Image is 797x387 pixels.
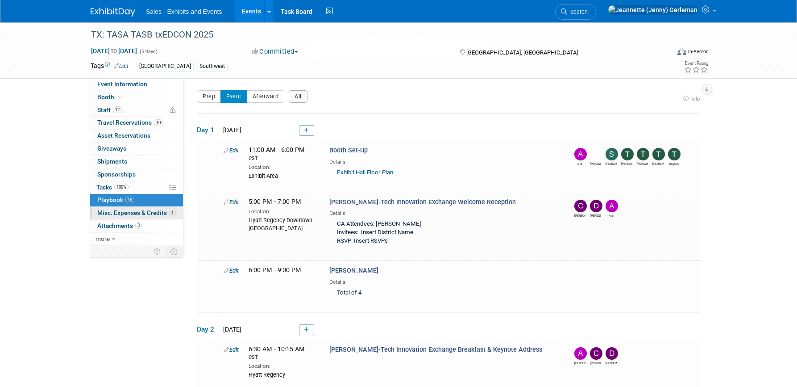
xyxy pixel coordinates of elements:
span: Search [567,8,588,15]
div: Details: [329,276,559,286]
div: Location: [249,162,316,171]
div: Hyatt Regency [249,370,316,379]
div: Treyton Stender [668,160,679,166]
button: All [289,90,307,103]
div: Jeannette (Jenny) Gerleman [590,160,601,166]
div: Details: [329,156,559,166]
a: Playbook16 [90,194,183,206]
div: Details: [329,207,559,217]
img: Jeannette (Jenny) Gerleman [590,148,602,160]
span: help [690,96,700,102]
img: Format-Inperson.png [677,48,686,55]
span: 1 [169,210,176,216]
img: Ale Gonzalez [606,200,618,212]
img: Treyton Stender [668,148,681,160]
div: Southwest [197,62,228,71]
span: 10 [154,119,163,126]
a: Edit [224,199,239,206]
a: Attachments3 [90,220,183,232]
a: Misc. Expenses & Credits1 [90,207,183,219]
img: CLAUDIA Salinas [574,200,587,212]
img: CLAUDIA Salinas [590,347,602,360]
span: Misc. Expenses & Credits [97,209,176,216]
img: Tracie Sullivan [637,148,649,160]
span: Travel Reservations [97,119,163,126]
div: CLAUDIA Salinas [574,212,585,218]
div: Event Format [617,46,709,60]
span: Sales - Exhibits and Events [146,8,222,15]
div: [GEOGRAPHIC_DATA] [137,62,194,71]
div: Shawn Popovich [606,160,617,166]
span: more [95,235,110,242]
div: Location: [249,206,316,215]
div: David Webb [606,360,617,366]
div: David Webb [590,212,601,218]
span: 3 [135,222,142,229]
span: [PERSON_NAME]-Tech Innovation Exchange Breakfast & Keynote Address [329,346,542,353]
button: Event [220,90,247,103]
i: Booth reservation complete [118,94,123,99]
img: Shawn Popovich [606,148,618,160]
span: 16 [125,197,134,203]
div: Hyatt Regency Downtown [GEOGRAPHIC_DATA] [249,215,316,232]
span: Attachments [97,222,142,229]
span: Booth [97,93,125,101]
a: Booth [90,91,183,104]
span: 6:30 AM - 10:15 AM [249,345,316,361]
span: [DATE] [220,326,241,333]
a: more [90,233,183,245]
span: Tasks [96,184,129,191]
img: Trenda Treviño-Sims [652,148,665,160]
span: 6:00 PM - 9:00 PM [249,266,301,274]
span: to [110,47,118,55]
td: Personalize Event Tab Strip [149,246,165,257]
div: CA Attendees: [PERSON_NAME] Invitees: Insert District Name RSVP: Insert RSVPs [329,217,559,249]
a: Search [555,4,596,20]
div: Terri Ballesteros [621,160,632,166]
span: Event Information [97,80,147,88]
span: Sponsorships [97,171,136,178]
div: Event Rating [684,61,708,66]
div: Ale Gonzalez [606,212,617,218]
span: Booth Set-Up [329,147,368,154]
a: Staff12 [90,104,183,117]
a: Edit [114,63,129,69]
button: Afterward [247,90,285,103]
span: (5 days) [139,49,158,55]
img: Terri Ballesteros [621,148,634,160]
img: Albert Martinez [574,347,587,360]
span: Playbook [97,196,134,203]
span: Potential Scheduling Conflict -- at least one attendee is tagged in another overlapping event. [170,106,176,114]
img: ExhibitDay [91,8,135,17]
div: CST [249,155,316,162]
div: CST [249,354,316,361]
div: Albert Martinez [574,360,585,366]
span: [PERSON_NAME]-Tech Innovation Exchange Welcome Reception [329,198,516,206]
div: In-Person [688,48,709,55]
div: Ale Gonzalez [574,160,585,166]
td: Tags [91,61,129,72]
a: Travel Reservations10 [90,117,183,129]
span: 11:00 AM - 6:00 PM [249,146,316,162]
a: Edit [224,346,239,353]
div: CLAUDIA Salinas [590,360,601,366]
span: [DATE] [DATE] [91,47,137,55]
a: Giveaways [90,143,183,155]
img: Jeannette (Jenny) Gerleman [608,5,698,15]
div: Exhibit Area [249,171,316,180]
button: Committed [249,47,302,56]
span: 12 [113,106,122,113]
div: Tracie Sullivan [637,160,648,166]
a: Edit [224,267,239,274]
span: Asset Reservations [97,132,150,139]
a: Event Information [90,78,183,91]
span: [PERSON_NAME] [329,267,378,274]
a: Exhibit Hall Floor Plan [337,169,393,176]
a: Tasks100% [90,181,183,194]
img: David Webb [590,200,602,212]
a: Edit [224,147,239,154]
div: Total of 4 [329,286,559,301]
span: [GEOGRAPHIC_DATA], [GEOGRAPHIC_DATA] [466,49,578,56]
span: Shipments [97,158,127,165]
a: Shipments [90,156,183,168]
